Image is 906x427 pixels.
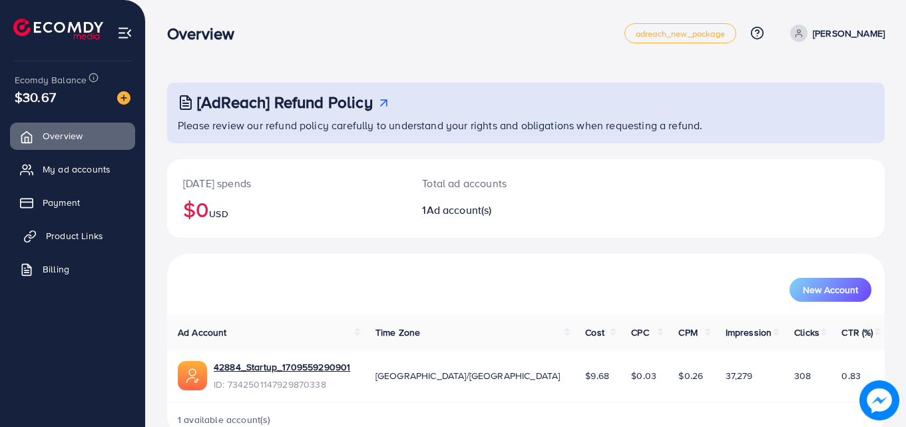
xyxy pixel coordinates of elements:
a: adreach_new_package [624,23,736,43]
span: Impression [726,326,772,339]
span: USD [209,207,228,220]
img: menu [117,25,132,41]
span: Time Zone [375,326,420,339]
span: ID: 7342501147929870338 [214,378,350,391]
a: Payment [10,189,135,216]
h3: Overview [167,24,245,43]
span: CTR (%) [841,326,873,339]
button: New Account [790,278,871,302]
span: $0.03 [631,369,656,382]
span: Payment [43,196,80,209]
span: Cost [585,326,604,339]
img: logo [13,19,103,39]
span: adreach_new_package [636,29,725,38]
span: Clicks [794,326,819,339]
a: Overview [10,123,135,149]
span: Ad Account [178,326,227,339]
p: Please review our refund policy carefully to understand your rights and obligations when requesti... [178,117,877,133]
span: $0.26 [678,369,703,382]
span: $9.68 [585,369,609,382]
span: Overview [43,129,83,143]
img: image [117,91,130,105]
span: Billing [43,262,69,276]
span: 308 [794,369,811,382]
a: My ad accounts [10,156,135,183]
p: [DATE] spends [183,175,390,191]
span: 0.83 [841,369,861,382]
span: Ad account(s) [427,203,492,217]
img: image [860,381,899,420]
h3: [AdReach] Refund Policy [197,93,373,112]
span: CPM [678,326,697,339]
h2: 1 [422,204,570,216]
span: CPC [631,326,648,339]
span: New Account [803,285,858,294]
h2: $0 [183,197,390,222]
a: [PERSON_NAME] [785,25,885,42]
a: Billing [10,256,135,282]
a: Product Links [10,222,135,249]
a: 42884_Startup_1709559290901 [214,360,350,374]
span: Product Links [46,229,103,242]
span: Ecomdy Balance [15,73,87,87]
img: ic-ads-acc.e4c84228.svg [178,361,207,390]
p: [PERSON_NAME] [813,25,885,41]
span: 37,279 [726,369,753,382]
p: Total ad accounts [422,175,570,191]
span: 1 available account(s) [178,413,271,426]
span: [GEOGRAPHIC_DATA]/[GEOGRAPHIC_DATA] [375,369,561,382]
span: My ad accounts [43,163,111,176]
span: $30.67 [15,87,56,107]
